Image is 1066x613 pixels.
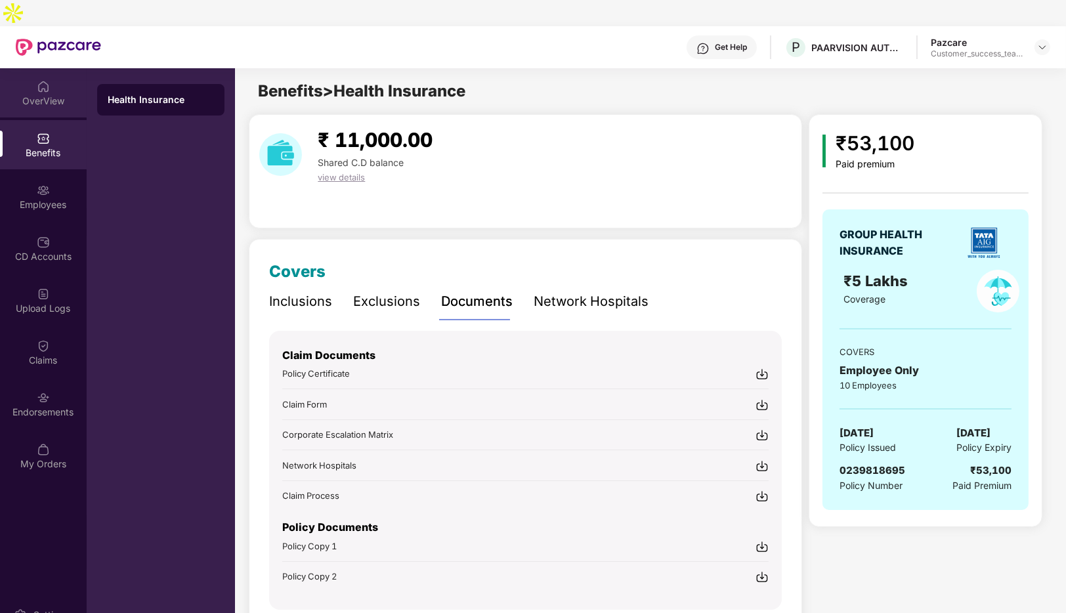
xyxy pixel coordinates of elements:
span: [DATE] [956,425,991,441]
img: svg+xml;base64,PHN2ZyBpZD0iRHJvcGRvd24tMzJ4MzIiIHhtbG5zPSJodHRwOi8vd3d3LnczLm9yZy8yMDAwL3N2ZyIgd2... [1037,42,1048,53]
span: Corporate Escalation Matrix [282,429,393,440]
p: Claim Documents [282,347,769,364]
span: Policy Certificate [282,368,350,379]
img: svg+xml;base64,PHN2ZyBpZD0iVXBsb2FkX0xvZ3MiIGRhdGEtbmFtZT0iVXBsb2FkIExvZ3MiIHhtbG5zPSJodHRwOi8vd3... [37,287,50,301]
div: ₹53,100 [836,128,915,159]
p: Policy Documents [282,519,769,536]
img: svg+xml;base64,PHN2ZyBpZD0iQ2xhaW0iIHhtbG5zPSJodHRwOi8vd3d3LnczLm9yZy8yMDAwL3N2ZyIgd2lkdGg9IjIwIi... [37,339,50,352]
img: svg+xml;base64,PHN2ZyBpZD0iRW5kb3JzZW1lbnRzIiB4bWxucz0iaHR0cDovL3d3dy53My5vcmcvMjAwMC9zdmciIHdpZH... [37,391,50,404]
div: ₹53,100 [970,463,1012,478]
img: svg+xml;base64,PHN2ZyBpZD0iRG93bmxvYWQtMjR4MjQiIHhtbG5zPSJodHRwOi8vd3d3LnczLm9yZy8yMDAwL3N2ZyIgd2... [756,398,769,412]
div: COVERS [840,345,1012,358]
span: Paid Premium [952,478,1012,493]
img: download [259,133,302,176]
span: P [792,39,800,55]
span: Claim Form [282,399,327,410]
span: [DATE] [840,425,874,441]
div: Customer_success_team_lead [931,49,1023,59]
span: Benefits > Health Insurance [258,81,465,100]
img: policyIcon [977,270,1019,312]
img: svg+xml;base64,PHN2ZyBpZD0iSG9tZSIgeG1sbnM9Imh0dHA6Ly93d3cudzMub3JnLzIwMDAvc3ZnIiB3aWR0aD0iMjAiIG... [37,80,50,93]
div: Exclusions [353,291,420,312]
span: Network Hospitals [282,460,356,471]
div: GROUP HEALTH INSURANCE [840,226,954,259]
div: Employee Only [840,362,1012,379]
span: view details [318,172,365,182]
span: Shared C.D balance [318,157,404,168]
div: Pazcare [931,36,1023,49]
span: ₹ 11,000.00 [318,128,433,152]
div: Get Help [715,42,747,53]
div: Paid premium [836,159,915,170]
img: svg+xml;base64,PHN2ZyBpZD0iRG93bmxvYWQtMjR4MjQiIHhtbG5zPSJodHRwOi8vd3d3LnczLm9yZy8yMDAwL3N2ZyIgd2... [756,368,769,381]
span: ₹5 Lakhs [843,272,912,289]
img: svg+xml;base64,PHN2ZyBpZD0iRG93bmxvYWQtMjR4MjQiIHhtbG5zPSJodHRwOi8vd3d3LnczLm9yZy8yMDAwL3N2ZyIgd2... [756,490,769,503]
img: svg+xml;base64,PHN2ZyBpZD0iQmVuZWZpdHMiIHhtbG5zPSJodHRwOi8vd3d3LnczLm9yZy8yMDAwL3N2ZyIgd2lkdGg9Ij... [37,132,50,145]
div: Documents [441,291,513,312]
span: Claim Process [282,490,339,501]
span: Policy Number [840,480,903,491]
img: svg+xml;base64,PHN2ZyBpZD0iQ0RfQWNjb3VudHMiIGRhdGEtbmFtZT0iQ0QgQWNjb3VudHMiIHhtbG5zPSJodHRwOi8vd3... [37,236,50,249]
img: insurerLogo [961,220,1007,266]
div: Network Hospitals [534,291,649,312]
img: svg+xml;base64,PHN2ZyBpZD0iRG93bmxvYWQtMjR4MjQiIHhtbG5zPSJodHRwOi8vd3d3LnczLm9yZy8yMDAwL3N2ZyIgd2... [756,459,769,473]
img: svg+xml;base64,PHN2ZyBpZD0iRG93bmxvYWQtMjR4MjQiIHhtbG5zPSJodHRwOi8vd3d3LnczLm9yZy8yMDAwL3N2ZyIgd2... [756,570,769,583]
img: svg+xml;base64,PHN2ZyBpZD0iRW1wbG95ZWVzIiB4bWxucz0iaHR0cDovL3d3dy53My5vcmcvMjAwMC9zdmciIHdpZHRoPS... [37,184,50,197]
span: Policy Expiry [956,440,1012,455]
span: Policy Copy 2 [282,571,337,581]
span: 0239818695 [840,464,905,476]
span: Policy Copy 1 [282,541,337,551]
img: svg+xml;base64,PHN2ZyBpZD0iTXlfT3JkZXJzIiBkYXRhLW5hbWU9Ik15IE9yZGVycyIgeG1sbnM9Imh0dHA6Ly93d3cudz... [37,443,50,456]
img: svg+xml;base64,PHN2ZyBpZD0iRG93bmxvYWQtMjR4MjQiIHhtbG5zPSJodHRwOi8vd3d3LnczLm9yZy8yMDAwL3N2ZyIgd2... [756,429,769,442]
img: svg+xml;base64,PHN2ZyBpZD0iSGVscC0zMngzMiIgeG1sbnM9Imh0dHA6Ly93d3cudzMub3JnLzIwMDAvc3ZnIiB3aWR0aD... [696,42,710,55]
img: New Pazcare Logo [16,39,101,56]
span: Policy Issued [840,440,896,455]
span: Covers [269,262,326,281]
span: Coverage [843,293,885,305]
div: Inclusions [269,291,332,312]
div: 10 Employees [840,379,1012,392]
img: icon [822,135,826,167]
div: Health Insurance [108,93,214,106]
img: svg+xml;base64,PHN2ZyBpZD0iRG93bmxvYWQtMjR4MjQiIHhtbG5zPSJodHRwOi8vd3d3LnczLm9yZy8yMDAwL3N2ZyIgd2... [756,540,769,553]
div: PAARVISION AUTONOMY PRIVATE LIMITED [811,41,903,54]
